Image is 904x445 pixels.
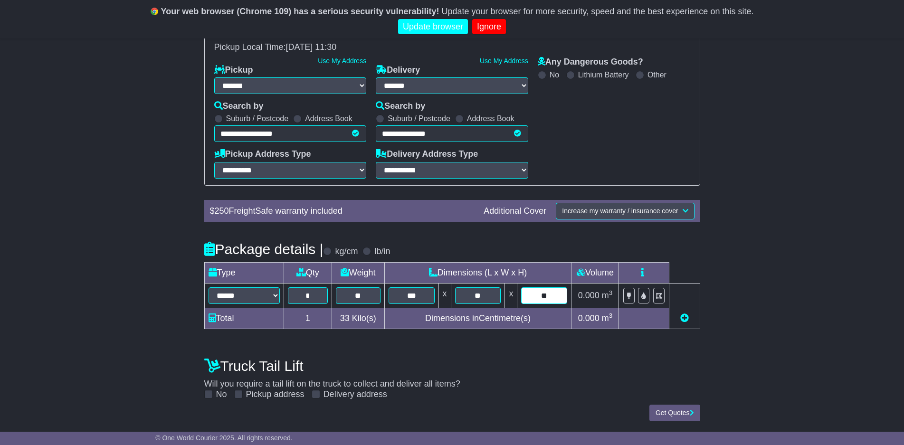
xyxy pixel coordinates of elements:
label: Delivery address [324,389,387,400]
label: Delivery Address Type [376,149,478,160]
td: Weight [332,262,384,283]
span: 250 [215,206,229,216]
span: m [602,291,613,300]
td: Type [204,262,284,283]
a: Ignore [472,19,506,35]
label: Address Book [305,114,352,123]
h4: Package details | [204,241,324,257]
td: Qty [284,262,332,283]
td: Kilo(s) [332,308,384,329]
label: Search by [214,101,264,112]
button: Get Quotes [649,405,700,421]
span: 33 [340,313,350,323]
span: 0.000 [578,313,599,323]
a: Use My Address [480,57,528,65]
label: Pickup [214,65,253,76]
a: Use My Address [318,57,366,65]
td: Volume [571,262,619,283]
h4: Truck Tail Lift [204,358,700,374]
div: Will you require a tail lift on the truck to collect and deliver all items? [200,353,705,400]
sup: 3 [609,312,613,319]
div: $ FreightSafe warranty included [205,206,479,217]
span: 0.000 [578,291,599,300]
label: No [216,389,227,400]
label: Pickup Address Type [214,149,311,160]
td: 1 [284,308,332,329]
td: x [505,283,517,308]
span: [DATE] 11:30 [286,42,337,52]
label: Suburb / Postcode [226,114,289,123]
span: Increase my warranty / insurance cover [562,207,678,215]
label: Address Book [467,114,514,123]
label: No [550,70,559,79]
label: Other [647,70,666,79]
button: Increase my warranty / insurance cover [556,203,694,219]
a: Add new item [680,313,689,323]
label: Pickup address [246,389,305,400]
label: kg/cm [335,246,358,257]
sup: 3 [609,289,613,296]
label: Lithium Battery [578,70,629,79]
td: Dimensions (L x W x H) [384,262,571,283]
label: Delivery [376,65,420,76]
td: x [438,283,451,308]
label: Search by [376,101,425,112]
td: Total [204,308,284,329]
span: Update your browser for more security, speed and the best experience on this site. [441,7,753,16]
label: Any Dangerous Goods? [538,57,643,67]
span: m [602,313,613,323]
div: Additional Cover [479,206,551,217]
a: Update browser [398,19,468,35]
label: Suburb / Postcode [388,114,450,123]
div: Pickup Local Time: [209,42,695,53]
label: lb/in [374,246,390,257]
span: © One World Courier 2025. All rights reserved. [155,434,293,442]
td: Dimensions in Centimetre(s) [384,308,571,329]
b: Your web browser (Chrome 109) has a serious security vulnerability! [161,7,439,16]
